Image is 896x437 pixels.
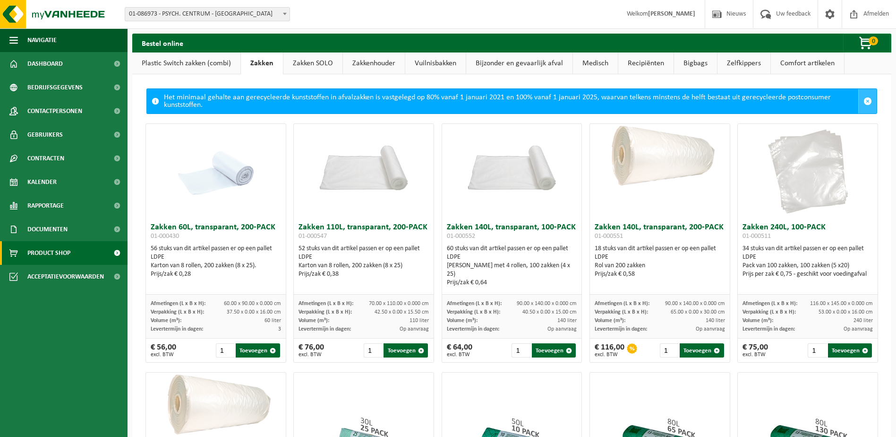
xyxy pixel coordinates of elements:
div: Prijs/zak € 0,64 [447,279,577,287]
span: excl. BTW [447,352,472,358]
div: Karton van 8 rollen, 200 zakken (8 x 25). [151,262,281,270]
span: 01-086973 - PSYCH. CENTRUM - ST HIERONYMUS - SINT-NIKLAAS [125,8,290,21]
div: Prijs/zak € 0,38 [299,270,429,279]
span: Kalender [27,170,57,194]
span: Verpakking (L x B x H): [447,309,500,315]
span: 110 liter [410,318,429,323]
span: 01-000511 [742,233,771,240]
span: excl. BTW [595,352,624,358]
h3: Zakken 140L, transparant, 200-PACK [595,223,725,242]
input: 1 [216,343,235,358]
span: Op aanvraag [844,326,873,332]
span: 01-000551 [595,233,623,240]
span: Rapportage [27,194,64,218]
span: 240 liter [853,318,873,323]
span: Op aanvraag [547,326,577,332]
span: 60 liter [265,318,281,323]
span: Levertermijn in dagen: [299,326,351,332]
span: 140 liter [557,318,577,323]
h3: Zakken 240L, 100-PACK [742,223,873,242]
span: 53.00 x 0.00 x 16.00 cm [819,309,873,315]
div: Pack van 100 zakken, 100 zakken (5 x20) [742,262,873,270]
span: Volume (m³): [151,318,181,323]
div: Karton van 8 rollen, 200 zakken (8 x 25) [299,262,429,270]
a: Plastic Switch zakken (combi) [132,52,240,74]
button: Toevoegen [680,343,724,358]
span: Levertermijn in dagen: [447,326,499,332]
span: Levertermijn in dagen: [151,326,203,332]
span: Documenten [27,218,68,241]
span: Op aanvraag [400,326,429,332]
span: 90.00 x 140.00 x 0.000 cm [665,301,725,306]
span: Afmetingen (L x B x H): [595,301,649,306]
button: Toevoegen [828,343,872,358]
span: Levertermijn in dagen: [595,326,647,332]
span: 42.50 x 0.00 x 15.50 cm [375,309,429,315]
a: Zakkenhouder [343,52,405,74]
span: 0 [869,36,878,45]
span: excl. BTW [742,352,768,358]
button: 0 [843,34,890,52]
span: Afmetingen (L x B x H): [447,301,502,306]
a: Zelfkippers [717,52,770,74]
img: 01-000547 [294,124,434,194]
span: excl. BTW [151,352,176,358]
a: Sluit melding [858,89,877,114]
span: Verpakking (L x B x H): [595,309,648,315]
span: Contactpersonen [27,99,82,123]
div: LDPE [151,253,281,262]
div: 60 stuks van dit artikel passen er op een pallet [447,245,577,287]
h2: Bestel online [132,34,193,52]
div: € 56,00 [151,343,176,358]
span: Afmetingen (L x B x H): [151,301,205,306]
div: Prijs/zak € 0,58 [595,270,725,279]
span: Volume (m³): [742,318,773,323]
span: Volume (m³): [447,318,478,323]
span: Op aanvraag [696,326,725,332]
div: LDPE [742,253,873,262]
span: Bedrijfsgegevens [27,76,83,99]
h3: Zakken 140L, transparant, 100-PACK [447,223,577,242]
input: 1 [808,343,827,358]
a: Zakken [241,52,283,74]
input: 1 [512,343,530,358]
a: Medisch [573,52,618,74]
button: Toevoegen [384,343,427,358]
span: Product Shop [27,241,70,265]
img: 01-000430 [169,124,263,218]
div: 56 stuks van dit artikel passen er op een pallet [151,245,281,279]
div: € 75,00 [742,343,768,358]
span: 90.00 x 140.00 x 0.000 cm [517,301,577,306]
span: 40.50 x 0.00 x 15.00 cm [522,309,577,315]
img: 01-000552 [442,124,582,194]
span: Gebruikers [27,123,63,147]
div: LDPE [299,253,429,262]
strong: [PERSON_NAME] [648,10,695,17]
div: 34 stuks van dit artikel passen er op een pallet [742,245,873,279]
img: 01-000551 [590,124,730,194]
span: 116.00 x 145.00 x 0.000 cm [810,301,873,306]
div: LDPE [595,253,725,262]
span: Volume (m³): [595,318,625,323]
span: excl. BTW [299,352,324,358]
a: Zakken SOLO [283,52,342,74]
div: € 116,00 [595,343,624,358]
span: 01-000547 [299,233,327,240]
h3: Zakken 60L, transparant, 200-PACK [151,223,281,242]
span: Dashboard [27,52,63,76]
span: 3 [278,326,281,332]
div: Prijs/zak € 0,28 [151,270,281,279]
span: Acceptatievoorwaarden [27,265,104,288]
span: 01-086973 - PSYCH. CENTRUM - ST HIERONYMUS - SINT-NIKLAAS [125,7,290,21]
span: Volume (m³): [299,318,329,323]
button: Toevoegen [532,343,576,358]
span: 70.00 x 110.00 x 0.000 cm [369,301,429,306]
a: Bigbags [674,52,717,74]
div: 18 stuks van dit artikel passen er op een pallet [595,245,725,279]
a: Vuilnisbakken [405,52,466,74]
span: 65.00 x 0.00 x 30.00 cm [671,309,725,315]
div: € 64,00 [447,343,472,358]
span: 01-000430 [151,233,179,240]
span: 01-000552 [447,233,475,240]
span: Contracten [27,147,64,170]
